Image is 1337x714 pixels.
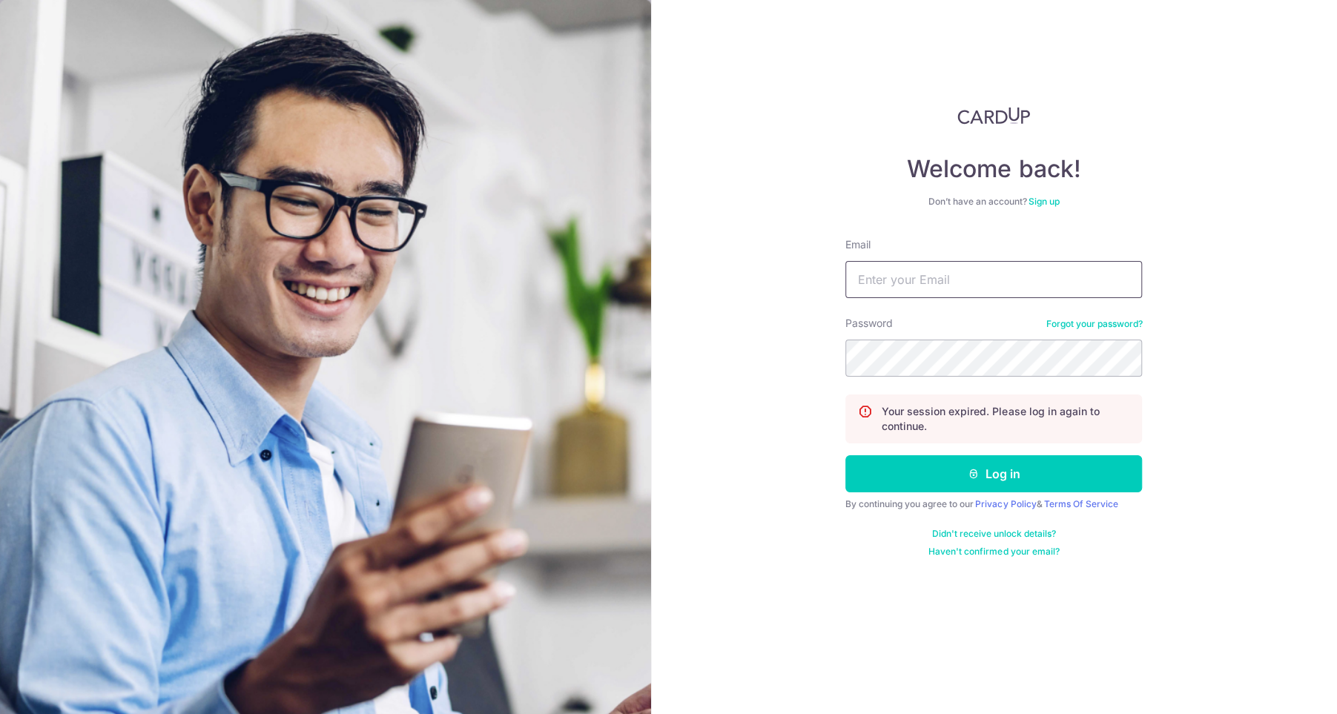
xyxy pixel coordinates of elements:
[928,546,1059,558] a: Haven't confirmed your email?
[1043,498,1118,509] a: Terms Of Service
[845,316,893,331] label: Password
[1029,196,1060,207] a: Sign up
[975,498,1036,509] a: Privacy Policy
[845,455,1142,492] button: Log in
[882,404,1129,434] p: Your session expired. Please log in again to continue.
[957,107,1030,125] img: CardUp Logo
[845,261,1142,298] input: Enter your Email
[845,154,1142,184] h4: Welcome back!
[845,237,871,252] label: Email
[1046,318,1142,330] a: Forgot your password?
[845,196,1142,208] div: Don’t have an account?
[932,528,1056,540] a: Didn't receive unlock details?
[845,498,1142,510] div: By continuing you agree to our &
